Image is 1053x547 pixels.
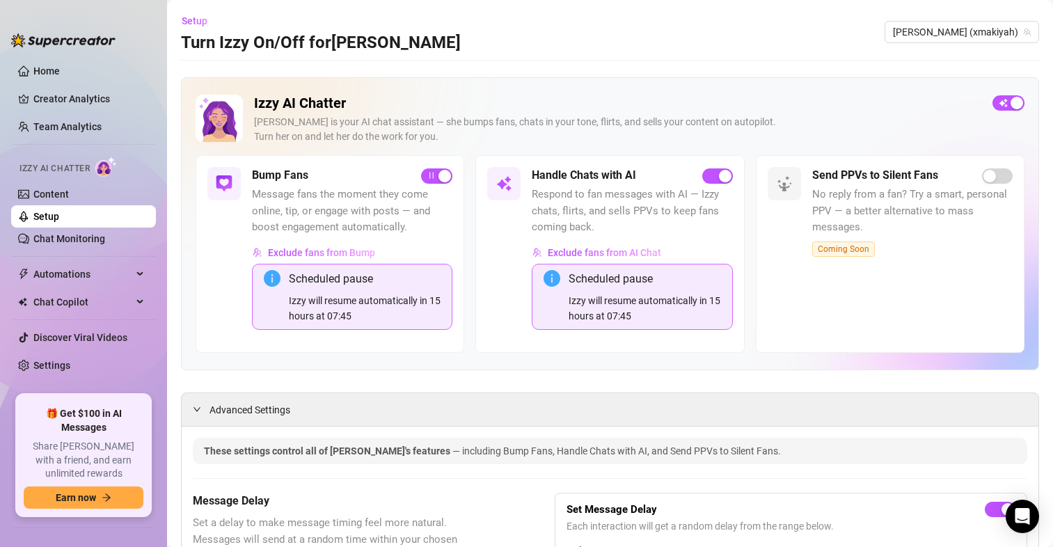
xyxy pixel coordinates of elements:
span: Respond to fan messages with AI — Izzy chats, flirts, and sells PPVs to keep fans coming back. [532,187,732,236]
div: Scheduled pause [569,270,720,287]
span: team [1023,28,1031,36]
a: Home [33,65,60,77]
h2: Izzy AI Chatter [254,95,981,112]
div: Scheduled pause [289,270,441,287]
h3: Turn Izzy On/Off for [PERSON_NAME] [181,32,461,54]
span: Advanced Settings [209,402,290,418]
div: Izzy will resume automatically in 15 hours at 07:45 [569,293,720,324]
span: Message fans the moment they come online, tip, or engage with posts — and boost engagement automa... [252,187,452,236]
img: svg%3e [496,175,512,192]
span: Exclude fans from Bump [268,247,375,258]
span: info-circle [264,270,280,287]
img: Chat Copilot [18,297,27,307]
span: Coming Soon [812,241,875,257]
a: Discover Viral Videos [33,332,127,343]
h5: Handle Chats with AI [532,167,636,184]
img: svg%3e [776,175,793,192]
img: Izzy AI Chatter [196,95,243,142]
span: Setup [182,15,207,26]
span: Automations [33,263,132,285]
img: svg%3e [532,248,542,257]
span: 🎁 Get $100 in AI Messages [24,407,143,434]
span: info-circle [544,270,560,287]
img: svg%3e [216,175,232,192]
span: maki (xmakiyah) [893,22,1031,42]
span: Chat Copilot [33,291,132,313]
span: thunderbolt [18,269,29,280]
a: Setup [33,211,59,222]
div: [PERSON_NAME] is your AI chat assistant — she bumps fans, chats in your tone, flirts, and sells y... [254,115,981,144]
img: AI Chatter [95,157,117,177]
span: expanded [193,405,201,413]
span: These settings control all of [PERSON_NAME]'s features [204,445,452,457]
span: No reply from a fan? Try a smart, personal PPV — a better alternative to mass messages. [812,187,1013,236]
h5: Send PPVs to Silent Fans [812,167,938,184]
div: Izzy will resume automatically in 15 hours at 07:45 [289,293,441,324]
span: Each interaction will get a random delay from the range below. [567,518,1015,534]
img: svg%3e [253,248,262,257]
button: Exclude fans from AI Chat [532,241,662,264]
span: Earn now [56,492,96,503]
a: Creator Analytics [33,88,145,110]
a: Team Analytics [33,121,102,132]
span: Share [PERSON_NAME] with a friend, and earn unlimited rewards [24,440,143,481]
span: arrow-right [102,493,111,502]
div: Open Intercom Messenger [1006,500,1039,533]
a: Content [33,189,69,200]
strong: Set Message Delay [567,503,657,516]
div: expanded [193,402,209,417]
img: logo-BBDzfeDw.svg [11,33,116,47]
h5: Message Delay [193,493,485,509]
span: Izzy AI Chatter [19,162,90,175]
h5: Bump Fans [252,167,308,184]
button: Earn nowarrow-right [24,486,143,509]
span: — including Bump Fans, Handle Chats with AI, and Send PPVs to Silent Fans. [452,445,781,457]
a: Chat Monitoring [33,233,105,244]
span: Exclude fans from AI Chat [548,247,661,258]
a: Settings [33,360,70,371]
button: Setup [181,10,219,32]
button: Exclude fans from Bump [252,241,376,264]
